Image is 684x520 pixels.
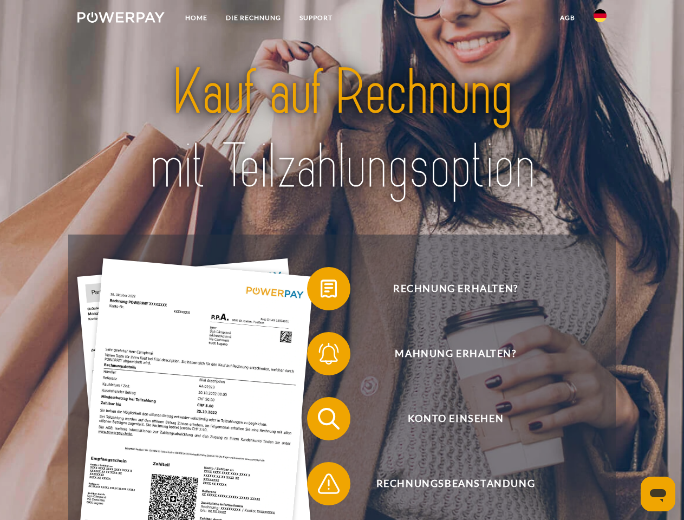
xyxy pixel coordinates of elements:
button: Rechnung erhalten? [307,267,589,310]
a: Home [176,8,217,28]
button: Konto einsehen [307,397,589,440]
img: de [594,9,607,22]
img: logo-powerpay-white.svg [77,12,165,23]
img: title-powerpay_de.svg [103,52,581,207]
img: qb_bill.svg [315,275,342,302]
a: SUPPORT [290,8,342,28]
button: Mahnung erhalten? [307,332,589,375]
a: agb [551,8,584,28]
span: Rechnung erhalten? [323,267,588,310]
iframe: Schaltfläche zum Öffnen des Messaging-Fensters [641,477,675,511]
a: DIE RECHNUNG [217,8,290,28]
img: qb_warning.svg [315,470,342,497]
img: qb_search.svg [315,405,342,432]
span: Mahnung erhalten? [323,332,588,375]
img: qb_bell.svg [315,340,342,367]
button: Rechnungsbeanstandung [307,462,589,505]
span: Konto einsehen [323,397,588,440]
span: Rechnungsbeanstandung [323,462,588,505]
